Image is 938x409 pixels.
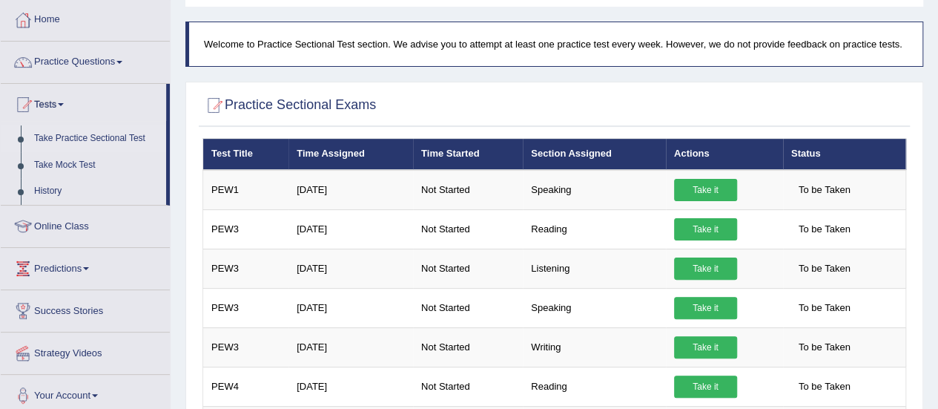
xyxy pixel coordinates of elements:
[523,367,666,406] td: Reading
[674,297,737,319] a: Take it
[413,327,523,367] td: Not Started
[674,376,737,398] a: Take it
[791,258,858,280] span: To be Taken
[413,367,523,406] td: Not Started
[791,297,858,319] span: To be Taken
[674,218,737,241] a: Take it
[1,248,170,285] a: Predictions
[203,170,289,210] td: PEW1
[288,139,413,170] th: Time Assigned
[523,170,666,210] td: Speaking
[204,37,908,51] p: Welcome to Practice Sectional Test section. We advise you to attempt at least one practice test e...
[674,258,737,280] a: Take it
[791,218,858,241] span: To be Taken
[1,290,170,327] a: Success Stories
[288,367,413,406] td: [DATE]
[523,139,666,170] th: Section Assigned
[288,327,413,367] td: [DATE]
[288,170,413,210] td: [DATE]
[666,139,783,170] th: Actions
[27,152,166,179] a: Take Mock Test
[413,170,523,210] td: Not Started
[413,209,523,249] td: Not Started
[413,249,523,288] td: Not Started
[674,179,737,201] a: Take it
[27,178,166,205] a: History
[674,336,737,359] a: Take it
[1,84,166,121] a: Tests
[523,288,666,327] td: Speaking
[791,376,858,398] span: To be Taken
[288,249,413,288] td: [DATE]
[203,327,289,367] td: PEW3
[202,94,376,117] h2: Practice Sectional Exams
[288,209,413,249] td: [DATE]
[523,249,666,288] td: Listening
[203,139,289,170] th: Test Title
[288,288,413,327] td: [DATE]
[1,333,170,370] a: Strategy Videos
[1,206,170,243] a: Online Class
[523,209,666,249] td: Reading
[791,336,858,359] span: To be Taken
[203,288,289,327] td: PEW3
[1,42,170,79] a: Practice Questions
[783,139,906,170] th: Status
[203,249,289,288] td: PEW3
[413,139,523,170] th: Time Started
[203,367,289,406] td: PEW4
[203,209,289,249] td: PEW3
[523,327,666,367] td: Writing
[791,179,858,201] span: To be Taken
[27,125,166,152] a: Take Practice Sectional Test
[413,288,523,327] td: Not Started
